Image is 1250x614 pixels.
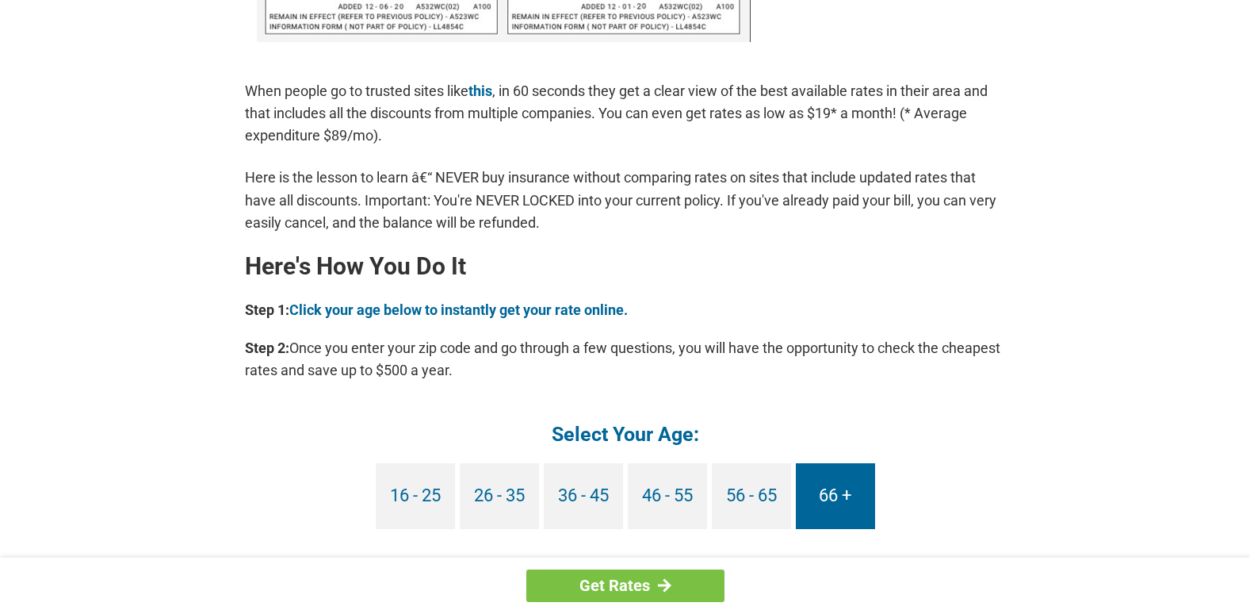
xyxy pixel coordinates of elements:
a: 16 - 25 [376,463,455,529]
a: 66 + [796,463,875,529]
h4: Select Your Age: [245,421,1006,447]
a: Get Rates [526,570,724,602]
a: 46 - 55 [628,463,707,529]
a: Click your age below to instantly get your rate online. [289,301,628,318]
h2: Here's How You Do It [245,254,1006,279]
a: 56 - 65 [712,463,791,529]
a: this [468,83,492,99]
b: Step 1: [245,301,289,318]
p: Here is the lesson to learn â€“ NEVER buy insurance without comparing rates on sites that include... [245,167,1006,233]
p: When people go to trusted sites like , in 60 seconds they get a clear view of the best available ... [245,80,1006,147]
b: Step 2: [245,340,289,356]
a: 26 - 35 [460,463,539,529]
a: 36 - 45 [544,463,623,529]
p: Once you enter your zip code and go through a few questions, you will have the opportunity to che... [245,337,1006,382]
